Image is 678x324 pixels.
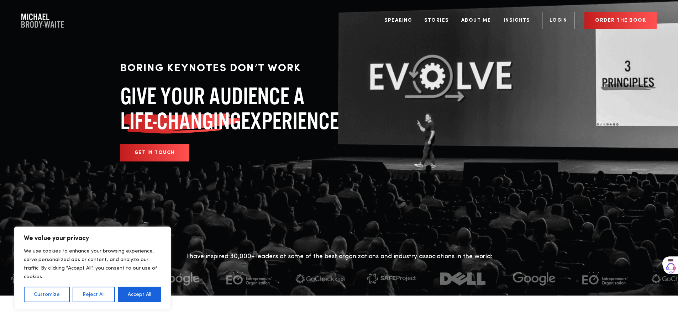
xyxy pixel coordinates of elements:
[120,108,241,133] span: LIFE-CHANGING
[419,7,454,34] a: Stories
[120,84,373,133] h1: GIVE YOUR AUDIENCE A EXPERIENCE
[21,14,64,28] a: Company Logo Company Logo
[379,7,417,34] a: Speaking
[584,12,657,29] a: Order the book
[24,247,161,281] p: We use cookies to enhance your browsing experience, serve personalized ads or content, and analyz...
[73,287,115,302] button: Reject All
[542,12,575,29] a: Login
[120,144,189,161] a: GET IN TOUCH
[120,60,373,76] p: BORING KEYNOTES DON’T WORK
[24,234,161,243] p: We value your privacy
[24,287,70,302] button: Customize
[498,7,535,34] a: Insights
[14,227,171,310] div: We value your privacy
[456,7,496,34] a: About Me
[118,287,161,302] button: Accept All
